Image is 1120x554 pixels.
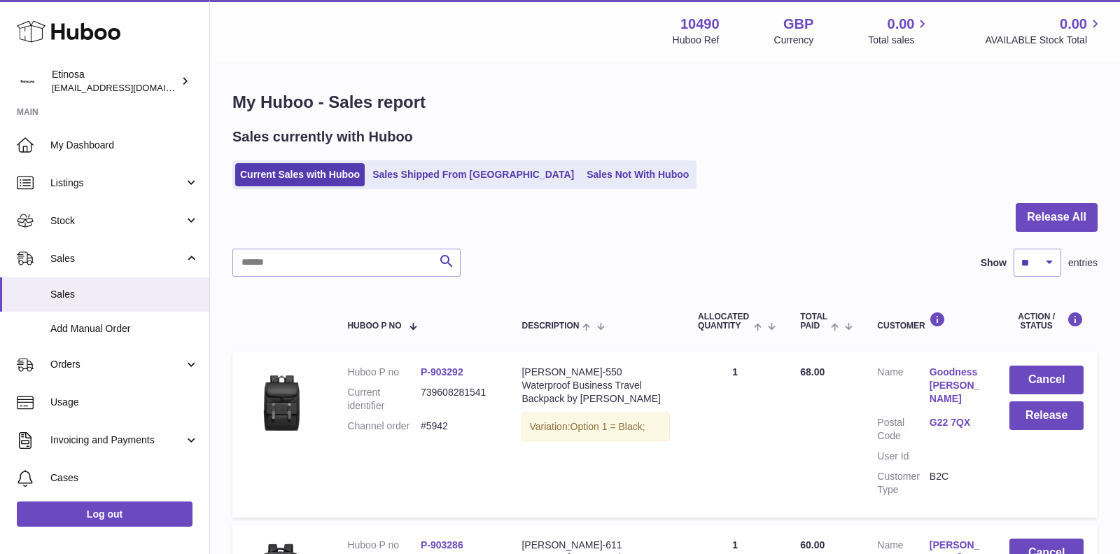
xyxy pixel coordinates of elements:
[698,312,750,331] span: ALLOCATED Quantity
[877,470,930,497] dt: Customer Type
[521,321,579,331] span: Description
[930,470,982,497] dd: B2C
[985,15,1103,47] a: 0.00 AVAILABLE Stock Total
[50,471,199,485] span: Cases
[246,366,316,436] img: v-Black__-1639737978.jpg
[367,163,579,186] a: Sales Shipped From [GEOGRAPHIC_DATA]
[347,386,421,413] dt: Current identifier
[570,421,645,432] span: Option 1 = Black;
[17,501,192,527] a: Log out
[783,15,813,34] strong: GBP
[235,163,365,186] a: Current Sales with Huboo
[680,15,720,34] strong: 10490
[800,312,827,331] span: Total paid
[347,366,421,379] dt: Huboo P no
[50,358,184,371] span: Orders
[888,15,915,34] span: 0.00
[50,139,199,152] span: My Dashboard
[868,34,930,47] span: Total sales
[50,214,184,228] span: Stock
[421,366,463,378] a: P-903292
[868,15,930,47] a: 0.00 Total sales
[981,256,1007,270] label: Show
[232,127,413,146] h2: Sales currently with Huboo
[232,91,1098,113] h1: My Huboo - Sales report
[985,34,1103,47] span: AVAILABLE Stock Total
[421,539,463,550] a: P-903286
[1009,312,1084,331] div: Action / Status
[347,539,421,552] dt: Huboo P no
[50,434,184,447] span: Invoicing and Payments
[421,420,494,433] dd: #5942
[50,396,199,409] span: Usage
[930,366,982,406] a: Goodness [PERSON_NAME]
[1016,203,1098,232] button: Release All
[347,420,421,433] dt: Channel order
[50,252,184,265] span: Sales
[877,416,930,443] dt: Postal Code
[877,366,930,409] dt: Name
[673,34,720,47] div: Huboo Ref
[50,322,199,335] span: Add Manual Order
[877,312,981,331] div: Customer
[1068,256,1098,270] span: entries
[521,413,670,441] div: Variation:
[521,366,670,406] div: [PERSON_NAME]-550 Waterproof Business Travel Backpack by [PERSON_NAME]
[800,366,825,378] span: 68.00
[50,176,184,190] span: Listings
[774,34,814,47] div: Currency
[421,386,494,413] dd: 739608281541
[52,82,206,93] span: [EMAIL_ADDRESS][DOMAIN_NAME]
[17,71,38,92] img: Wolphuk@gmail.com
[877,450,930,463] dt: User Id
[930,416,982,429] a: G22 7QX
[52,68,178,95] div: Etinosa
[684,352,786,517] td: 1
[347,321,401,331] span: Huboo P no
[50,288,199,301] span: Sales
[1060,15,1087,34] span: 0.00
[800,539,825,550] span: 60.00
[1009,366,1084,394] button: Cancel
[582,163,694,186] a: Sales Not With Huboo
[1009,401,1084,430] button: Release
